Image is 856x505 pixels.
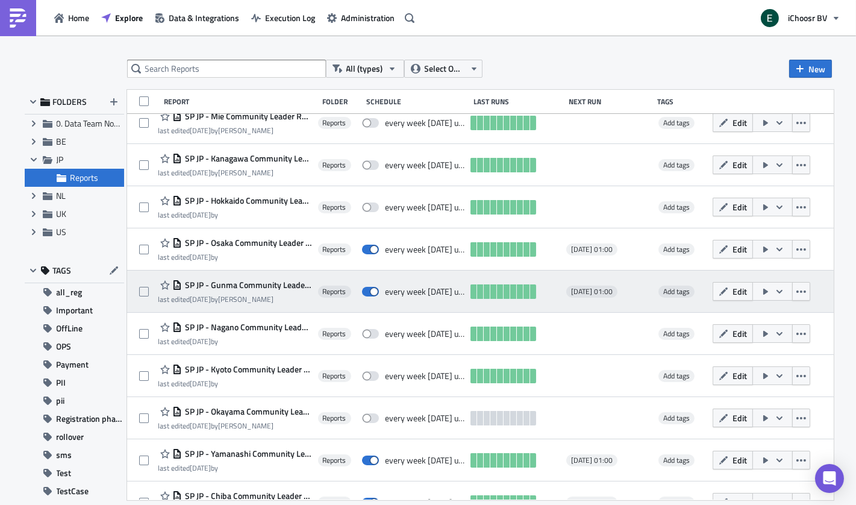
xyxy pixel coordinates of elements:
[25,482,124,500] button: TestCase
[25,319,124,337] button: OffLine
[663,243,690,255] span: Add tags
[713,451,753,469] button: Edit
[25,464,124,482] button: Test
[57,410,124,428] span: Registration phase
[158,126,311,135] div: last edited by [PERSON_NAME]
[663,412,690,424] span: Add tags
[385,455,464,466] div: every week on Wednesday until September 10, 2025
[713,324,753,343] button: Edit
[385,118,464,128] div: every week on Thursday until September 4, 2025
[326,60,404,78] button: All (types)
[663,159,690,171] span: Add tags
[385,160,464,171] div: every week on Wednesday until September 6, 2025
[190,167,211,178] time: 2025-04-15T08:07:14Z
[663,370,690,381] span: Add tags
[158,295,311,304] div: last edited by [PERSON_NAME]
[663,286,690,297] span: Add tags
[190,336,211,347] time: 2025-09-01T09:57:11Z
[323,245,346,254] span: Reports
[169,11,239,24] span: Data & Integrations
[57,153,64,166] span: JP
[57,301,93,319] span: Important
[182,237,311,248] span: SP JP - Osaka Community Leader Reports
[57,189,66,202] span: NL
[658,286,695,298] span: Add tags
[733,285,747,298] span: Edit
[8,8,28,28] img: PushMetrics
[788,11,827,24] span: iChoosr BV
[25,428,124,446] button: rollover
[658,201,695,213] span: Add tags
[346,62,383,75] span: All (types)
[569,97,651,106] div: Next Run
[323,329,346,339] span: Reports
[571,245,613,254] span: [DATE] 01:00
[323,287,346,296] span: Reports
[385,371,464,381] div: every week on Wednesday until September 4, 2025
[182,491,311,501] span: SP JP - Chiba Community Leader Reports
[182,364,311,375] span: SP JP - Kyoto Community Leader Reports
[809,63,826,75] span: New
[57,392,65,410] span: pii
[164,97,316,106] div: Report
[733,327,747,340] span: Edit
[190,420,211,431] time: 2024-10-24T11:25:22Z
[658,243,695,256] span: Add tags
[265,11,315,24] span: Execution Log
[733,369,747,382] span: Edit
[57,117,181,130] span: 0. Data Team Notebooks & Reports
[190,125,211,136] time: 2025-06-20T06:55:23Z
[57,135,67,148] span: BE
[385,202,464,213] div: every week on Thursday until September 7, 2025
[127,60,326,78] input: Search Reports
[95,8,149,27] a: Explore
[733,158,747,171] span: Edit
[53,96,87,107] span: FOLDERS
[190,378,211,389] time: 2025-04-22T11:40:11Z
[182,280,311,290] span: SP JP - Gunma Community Leader Reports
[733,201,747,213] span: Edit
[245,8,321,27] button: Execution Log
[385,286,464,297] div: every week on Tuesday until September 11, 2025
[25,283,124,301] button: all_reg
[158,210,311,219] div: last edited by
[158,337,311,346] div: last edited by
[57,446,72,464] span: sms
[53,265,72,276] span: TAGS
[149,8,245,27] a: Data & Integrations
[57,319,83,337] span: OffLine
[323,413,346,423] span: Reports
[663,328,690,339] span: Add tags
[57,283,83,301] span: all_reg
[658,159,695,171] span: Add tags
[190,251,211,263] time: 2025-06-16T07:55:38Z
[815,464,844,493] div: Open Intercom Messenger
[57,207,67,220] span: UK
[25,374,124,392] button: PII
[190,209,211,221] time: 2025-09-01T09:58:42Z
[657,97,708,106] div: Tags
[733,243,747,256] span: Edit
[25,392,124,410] button: pii
[323,160,346,170] span: Reports
[25,446,124,464] button: sms
[658,370,695,382] span: Add tags
[182,322,311,333] span: SP JP - Nagano Community Leader Reports
[158,379,311,388] div: last edited by
[115,11,143,24] span: Explore
[571,287,613,296] span: [DATE] 01:00
[190,293,211,305] time: 2025-04-09T14:09:24Z
[425,62,465,75] span: Select Owner
[57,428,84,446] span: rollover
[57,464,72,482] span: Test
[25,337,124,356] button: OPS
[473,97,562,106] div: Last Runs
[158,463,311,472] div: last edited by
[323,118,346,128] span: Reports
[182,111,311,122] span: SP JP - Mie Community Leader Reports
[182,195,311,206] span: SP JP - Hokkaido Community Leader Reports
[658,454,695,466] span: Add tags
[404,60,483,78] button: Select Owner
[571,456,613,465] span: [DATE] 01:00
